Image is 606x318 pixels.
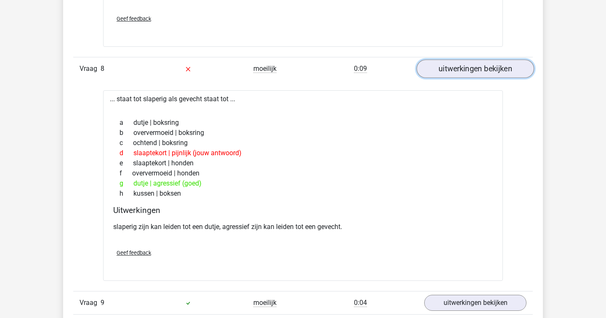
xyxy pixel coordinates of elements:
[120,148,133,158] span: d
[117,16,151,22] span: Geef feedback
[113,148,493,158] div: slaaptekort | pijnlijk (jouw antwoord)
[417,59,534,78] a: uitwerkingen bekijken
[113,138,493,148] div: ochtend | boksring
[120,158,133,168] span: e
[120,128,133,138] span: b
[354,299,367,307] span: 0:04
[113,128,493,138] div: oververmoeid | boksring
[120,178,133,189] span: g
[101,299,104,307] span: 9
[103,90,503,281] div: ... staat tot slaperig als gevecht staat tot ...
[354,65,367,73] span: 0:09
[80,298,101,308] span: Vraag
[253,299,276,307] span: moeilijk
[113,158,493,168] div: slaaptekort | honden
[113,178,493,189] div: dutje | agressief (goed)
[424,295,526,311] a: uitwerkingen bekijken
[113,205,493,215] h4: Uitwerkingen
[120,138,133,148] span: c
[120,168,132,178] span: f
[113,189,493,199] div: kussen | boksen
[120,189,133,199] span: h
[113,168,493,178] div: oververmoeid | honden
[113,118,493,128] div: dutje | boksring
[80,64,101,74] span: Vraag
[120,118,133,128] span: a
[101,65,104,73] span: 8
[253,65,276,73] span: moeilijk
[113,222,493,232] p: slaperig zijn kan leiden tot een dutje, agressief zijn kan leiden tot een gevecht.
[117,250,151,256] span: Geef feedback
